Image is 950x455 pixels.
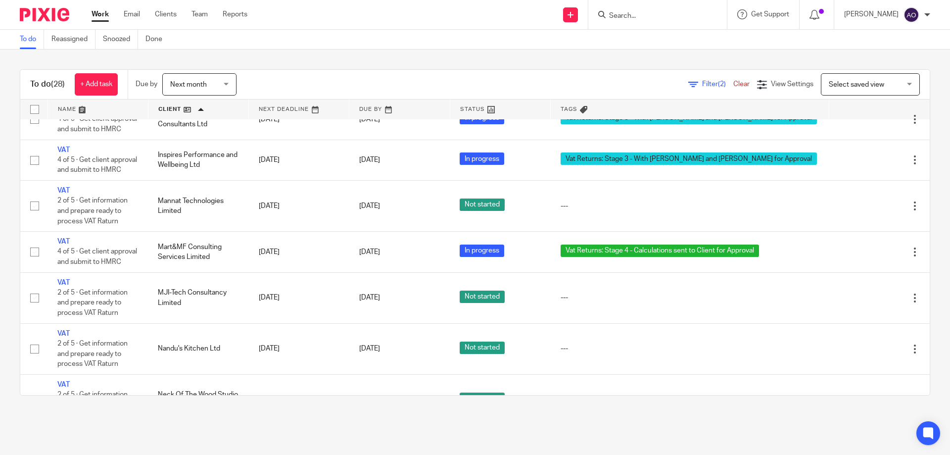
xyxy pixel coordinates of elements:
[57,187,70,194] a: VAT
[57,156,137,174] span: 4 of 5 · Get client approval and submit to HMRC
[51,80,65,88] span: (28)
[249,140,349,180] td: [DATE]
[57,340,128,367] span: 2 of 5 · Get information and prepare ready to process VAT Raturn
[249,272,349,323] td: [DATE]
[20,30,44,49] a: To do
[359,346,380,353] span: [DATE]
[191,9,208,19] a: Team
[145,30,170,49] a: Done
[51,30,95,49] a: Reassigned
[460,342,505,354] span: Not started
[20,8,69,21] img: Pixie
[148,374,248,425] td: Neck Of The Wood Studio Limited
[57,279,70,286] a: VAT
[561,245,759,257] span: Vat Returns: Stage 4 - Calculations sent to Client for Approval
[561,152,817,165] span: Vat Returns: Stage 3 - With [PERSON_NAME] and [PERSON_NAME] for Approval
[57,391,128,418] span: 2 of 5 · Get information and prepare ready to process VAT Raturn
[148,140,248,180] td: Inspires Performance and Wellbeing Ltd
[460,199,505,211] span: Not started
[359,116,380,123] span: [DATE]
[903,7,919,23] img: svg%3E
[148,232,248,272] td: Mart&MF Consulting Services Limited
[57,381,70,388] a: VAT
[92,9,109,19] a: Work
[844,9,899,19] p: [PERSON_NAME]
[561,201,819,211] div: ---
[57,330,70,337] a: VAT
[103,30,138,49] a: Snoozed
[249,374,349,425] td: [DATE]
[359,156,380,163] span: [DATE]
[148,181,248,232] td: Mannat Technologies Limited
[249,323,349,374] td: [DATE]
[460,291,505,303] span: Not started
[561,293,819,303] div: ---
[359,295,380,302] span: [DATE]
[460,245,504,257] span: In progress
[561,395,819,405] div: ---
[57,249,137,266] span: 4 of 5 · Get client approval and submit to HMRC
[170,81,207,88] span: Next month
[75,73,118,96] a: + Add task
[30,79,65,90] h1: To do
[561,344,819,354] div: ---
[249,232,349,272] td: [DATE]
[223,9,247,19] a: Reports
[359,202,380,209] span: [DATE]
[57,198,128,225] span: 2 of 5 · Get information and prepare ready to process VAT Raturn
[751,11,789,18] span: Get Support
[57,238,70,245] a: VAT
[771,81,813,88] span: View Settings
[57,147,70,153] a: VAT
[608,12,697,21] input: Search
[148,272,248,323] td: MJI-Tech Consultancy Limited
[561,106,577,112] span: Tags
[829,81,884,88] span: Select saved view
[460,152,504,165] span: In progress
[155,9,177,19] a: Clients
[136,79,157,89] p: Due by
[148,323,248,374] td: Nandu's Kitchen Ltd
[124,9,140,19] a: Email
[718,81,726,88] span: (2)
[57,289,128,316] span: 2 of 5 · Get information and prepare ready to process VAT Raturn
[460,393,505,405] span: Not started
[702,81,733,88] span: Filter
[359,249,380,255] span: [DATE]
[249,181,349,232] td: [DATE]
[733,81,750,88] a: Clear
